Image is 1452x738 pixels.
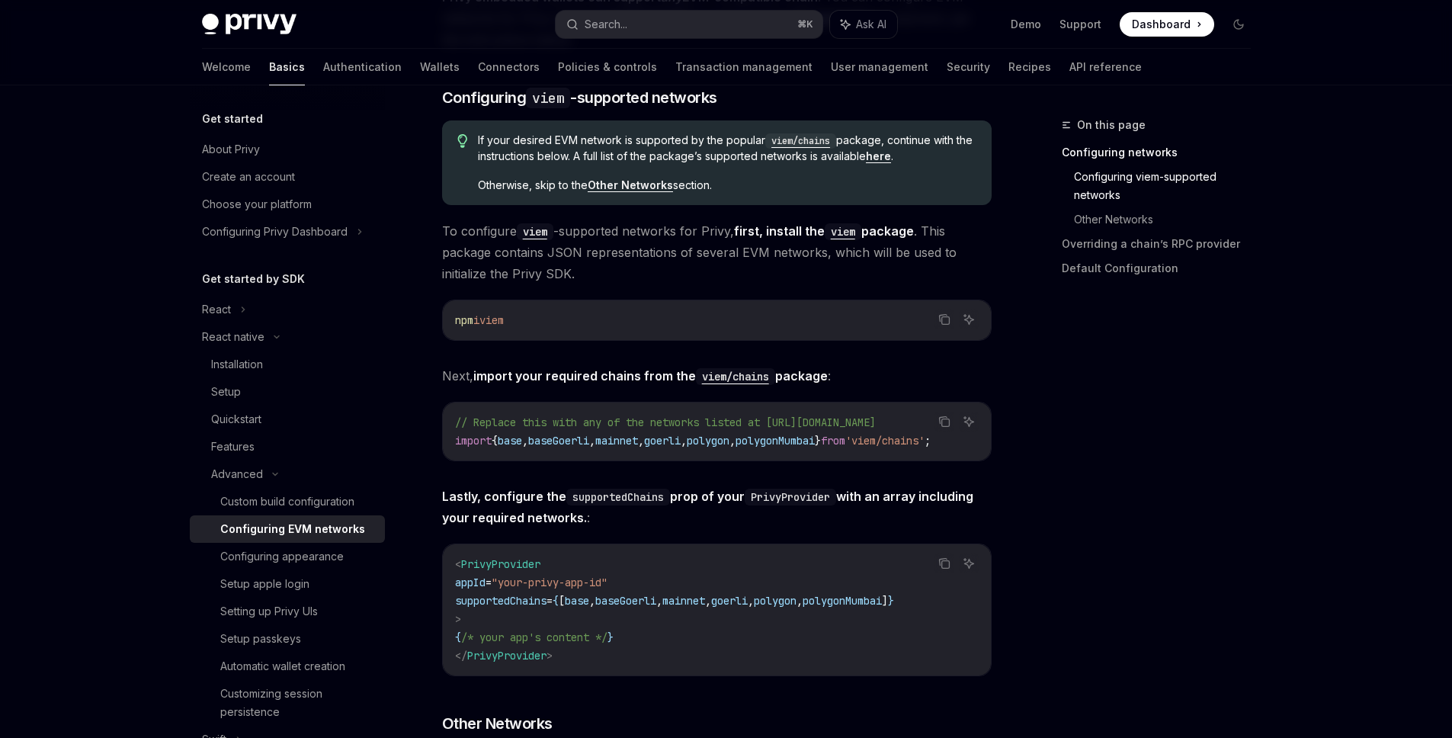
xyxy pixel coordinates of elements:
[455,594,547,608] span: supportedChains
[681,434,687,448] span: ,
[473,313,479,327] span: i
[797,18,813,30] span: ⌘ K
[845,434,925,448] span: 'viem/chains'
[442,713,553,734] span: Other Networks
[492,434,498,448] span: {
[190,570,385,598] a: Setup apple login
[455,576,486,589] span: appId
[190,488,385,515] a: Custom build configuration
[442,489,973,525] strong: Lastly, configure the prop of your with an array including your required networks.
[754,594,797,608] span: polygon
[202,168,295,186] div: Create an account
[220,575,309,593] div: Setup apple login
[455,416,876,429] span: // Replace this with any of the networks listed at [URL][DOMAIN_NAME]
[745,489,836,505] code: PrivyProvider
[220,657,345,675] div: Automatic wallet creation
[479,313,504,327] span: viem
[211,438,255,456] div: Features
[455,631,461,644] span: {
[492,576,607,589] span: "your-privy-app-id"
[269,49,305,85] a: Basics
[959,310,979,329] button: Ask AI
[190,543,385,570] a: Configuring appearance
[455,557,461,571] span: <
[202,14,296,35] img: dark logo
[589,434,595,448] span: ,
[461,631,607,644] span: /* your app's content */
[190,191,385,218] a: Choose your platform
[821,434,845,448] span: from
[825,223,861,240] code: viem
[202,49,251,85] a: Welcome
[696,368,775,385] code: viem/chains
[478,133,976,164] span: If your desired EVM network is supported by the popular package, continue with the instructions b...
[566,489,670,505] code: supportedChains
[220,630,301,648] div: Setup passkeys
[323,49,402,85] a: Authentication
[202,328,264,346] div: React native
[765,133,836,146] a: viem/chains
[522,434,528,448] span: ,
[461,557,540,571] span: PrivyProvider
[202,110,263,128] h5: Get started
[959,553,979,573] button: Ask AI
[478,49,540,85] a: Connectors
[190,598,385,625] a: Setting up Privy UIs
[455,313,473,327] span: npm
[202,223,348,241] div: Configuring Privy Dashboard
[455,434,492,448] span: import
[220,520,365,538] div: Configuring EVM networks
[729,434,736,448] span: ,
[420,49,460,85] a: Wallets
[220,493,354,511] div: Custom build configuration
[588,178,673,191] strong: Other Networks
[934,310,954,329] button: Copy the contents from the code block
[830,11,897,38] button: Ask AI
[1077,116,1146,134] span: On this page
[565,594,589,608] span: base
[595,594,656,608] span: baseGoerli
[442,365,992,387] span: Next, :
[202,195,312,213] div: Choose your platform
[442,486,992,528] span: :
[190,378,385,406] a: Setup
[736,434,815,448] span: polygonMumbai
[473,368,828,383] strong: import your required chains from the package
[517,223,553,239] a: viem
[856,17,886,32] span: Ask AI
[589,594,595,608] span: ,
[588,178,673,192] a: Other Networks
[734,223,914,239] strong: first, install the package
[1062,232,1263,256] a: Overriding a chain’s RPC provider
[190,433,385,460] a: Features
[888,594,894,608] span: }
[467,649,547,663] span: PrivyProvider
[959,412,979,432] button: Ask AI
[1011,17,1041,32] a: Demo
[638,434,644,448] span: ,
[526,88,570,108] code: viem
[202,270,305,288] h5: Get started by SDK
[190,351,385,378] a: Installation
[1132,17,1191,32] span: Dashboard
[547,649,553,663] span: >
[797,594,803,608] span: ,
[882,594,888,608] span: ]
[1062,140,1263,165] a: Configuring networks
[190,653,385,680] a: Automatic wallet creation
[934,412,954,432] button: Copy the contents from the code block
[831,49,928,85] a: User management
[1062,256,1263,281] a: Default Configuration
[559,594,565,608] span: [
[211,465,263,483] div: Advanced
[553,594,559,608] span: {
[528,434,589,448] span: baseGoerli
[934,553,954,573] button: Copy the contents from the code block
[748,594,754,608] span: ,
[696,368,775,383] a: viem/chains
[517,223,553,240] code: viem
[547,594,553,608] span: =
[211,410,261,428] div: Quickstart
[190,625,385,653] a: Setup passkeys
[1074,165,1263,207] a: Configuring viem-supported networks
